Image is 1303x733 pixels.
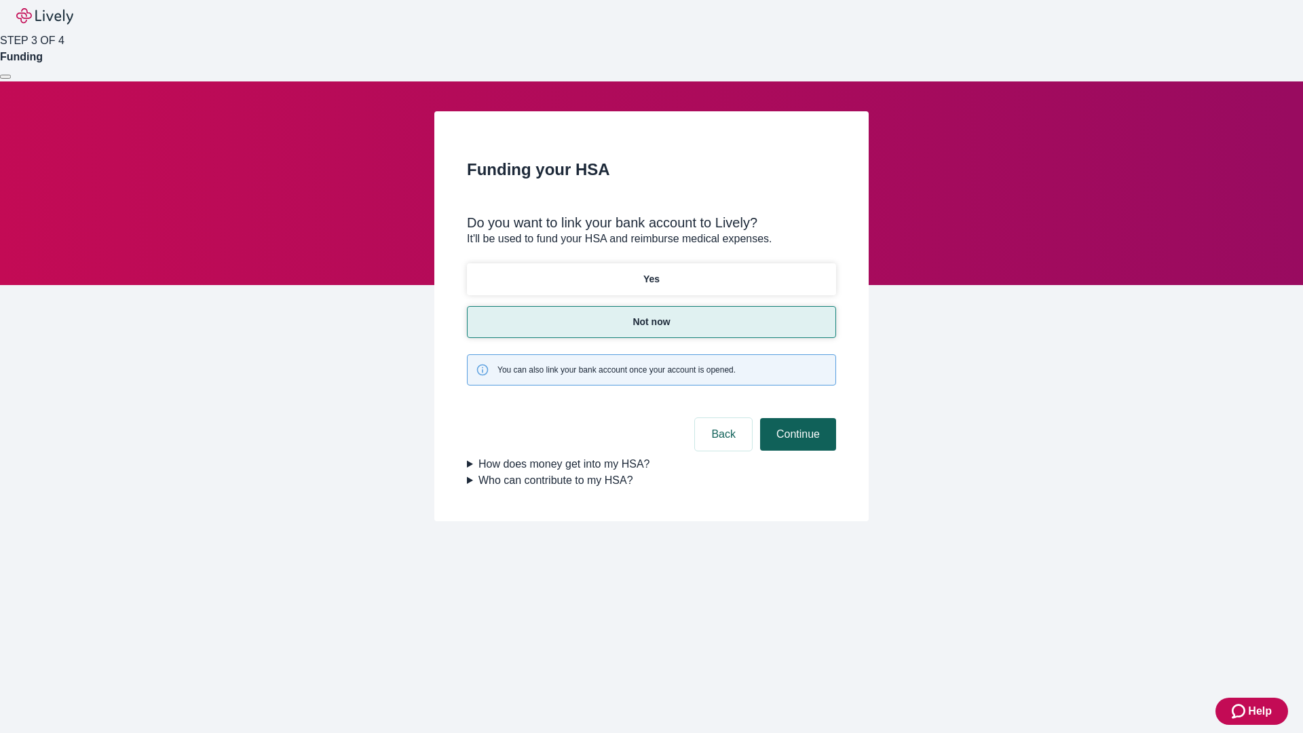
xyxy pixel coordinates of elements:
button: Continue [760,418,836,451]
img: Lively [16,8,73,24]
span: Help [1248,703,1272,719]
p: It'll be used to fund your HSA and reimburse medical expenses. [467,231,836,247]
summary: How does money get into my HSA? [467,456,836,472]
h2: Funding your HSA [467,157,836,182]
button: Not now [467,306,836,338]
button: Yes [467,263,836,295]
div: Do you want to link your bank account to Lively? [467,214,836,231]
p: Not now [632,315,670,329]
summary: Who can contribute to my HSA? [467,472,836,489]
button: Zendesk support iconHelp [1215,698,1288,725]
span: You can also link your bank account once your account is opened. [497,364,736,376]
p: Yes [643,272,660,286]
button: Back [695,418,752,451]
svg: Zendesk support icon [1232,703,1248,719]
